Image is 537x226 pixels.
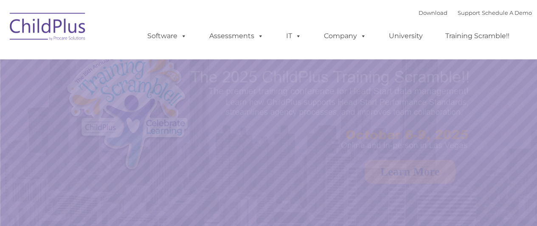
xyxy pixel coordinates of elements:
img: ChildPlus by Procare Solutions [6,7,90,49]
font: | [419,9,532,16]
a: Support [458,9,480,16]
a: Learn More [365,160,455,184]
a: IT [278,28,310,45]
a: Assessments [201,28,272,45]
a: Download [419,9,447,16]
a: Training Scramble!! [437,28,518,45]
a: Software [139,28,195,45]
a: Company [315,28,375,45]
a: University [380,28,431,45]
a: Schedule A Demo [482,9,532,16]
